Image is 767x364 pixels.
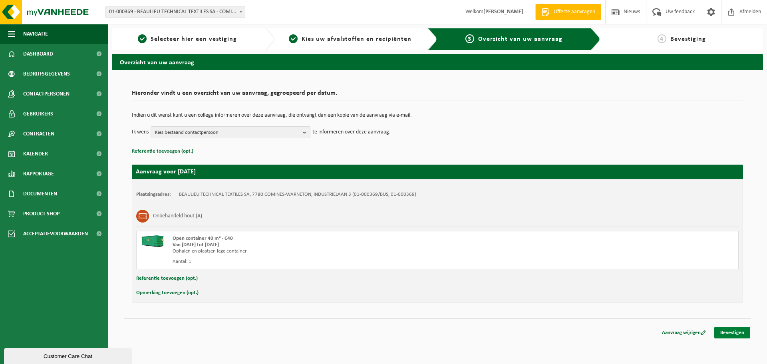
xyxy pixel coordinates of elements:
span: 2 [289,34,298,43]
p: Indien u dit wenst kunt u een collega informeren over deze aanvraag, die ontvangt dan een kopie v... [132,113,743,118]
span: 01-000369 - BEAULIEU TECHNICAL TEXTILES SA - COMINES-WARNETON [106,6,245,18]
div: Aantal: 1 [173,259,469,265]
span: Kalender [23,144,48,164]
strong: Plaatsingsadres: [136,192,171,197]
iframe: chat widget [4,346,133,364]
span: Selecteer hier een vestiging [151,36,237,42]
span: Kies uw afvalstoffen en recipiënten [302,36,411,42]
button: Opmerking toevoegen (opt.) [136,288,199,298]
span: 4 [658,34,666,43]
span: Product Shop [23,204,60,224]
a: Aanvraag wijzigen [656,327,712,338]
div: Ophalen en plaatsen lege container [173,248,469,255]
span: 3 [465,34,474,43]
h3: Onbehandeld hout (A) [153,210,202,223]
span: Acceptatievoorwaarden [23,224,88,244]
span: Documenten [23,184,57,204]
button: Kies bestaand contactpersoon [151,126,310,138]
span: Open container 40 m³ - C40 [173,236,233,241]
img: HK-XC-40-GN-00.png [141,235,165,247]
span: Overzicht van uw aanvraag [478,36,562,42]
p: te informeren over deze aanvraag. [312,126,391,138]
a: Bevestigen [714,327,750,338]
span: Contactpersonen [23,84,70,104]
button: Referentie toevoegen (opt.) [136,273,198,284]
span: 01-000369 - BEAULIEU TECHNICAL TEXTILES SA - COMINES-WARNETON [105,6,245,18]
strong: [PERSON_NAME] [483,9,523,15]
span: Bevestiging [670,36,706,42]
span: Contracten [23,124,54,144]
span: Offerte aanvragen [552,8,597,16]
a: Offerte aanvragen [535,4,601,20]
td: BEAULIEU TECHNICAL TEXTILES SA, 7780 COMINES-WARNETON, INDUSTRIELAAN 3 (01-000369/BUS, 01-000369) [179,191,416,198]
span: Dashboard [23,44,53,64]
span: Kies bestaand contactpersoon [155,127,300,139]
span: 1 [138,34,147,43]
h2: Hieronder vindt u een overzicht van uw aanvraag, gegroepeerd per datum. [132,90,743,101]
p: Ik wens [132,126,149,138]
button: Referentie toevoegen (opt.) [132,146,193,157]
strong: Aanvraag voor [DATE] [136,169,196,175]
strong: Van [DATE] tot [DATE] [173,242,219,247]
a: 1Selecteer hier een vestiging [116,34,259,44]
span: Bedrijfsgegevens [23,64,70,84]
h2: Overzicht van uw aanvraag [112,54,763,70]
span: Gebruikers [23,104,53,124]
span: Rapportage [23,164,54,184]
a: 2Kies uw afvalstoffen en recipiënten [279,34,422,44]
span: Navigatie [23,24,48,44]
